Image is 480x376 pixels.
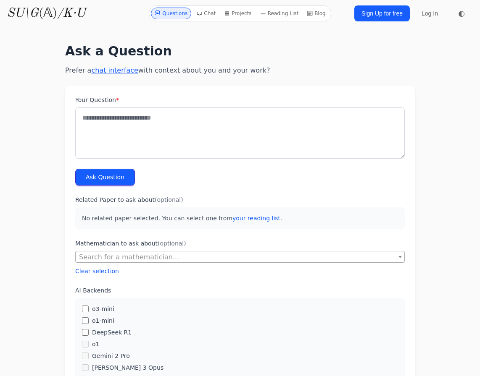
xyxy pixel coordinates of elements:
[65,65,415,76] p: Prefer a with context about you and your work?
[151,8,191,19] a: Questions
[92,305,114,313] label: o3-mini
[354,5,410,21] a: Sign Up for free
[257,8,302,19] a: Reading List
[92,316,114,325] label: o1-mini
[232,215,280,222] a: your reading list
[75,267,119,275] button: Clear selection
[155,196,183,203] span: (optional)
[75,239,405,248] label: Mathematician to ask about
[57,7,85,20] i: /K·U
[92,352,130,360] label: Gemini 2 Pro
[65,44,415,59] h1: Ask a Question
[453,5,470,22] button: ◐
[75,96,405,104] label: Your Question
[7,7,39,20] i: SU\G
[92,340,99,348] label: o1
[75,169,135,185] button: Ask Question
[91,66,138,74] a: chat interface
[75,196,405,204] label: Related Paper to ask about
[193,8,219,19] a: Chat
[303,8,329,19] a: Blog
[221,8,255,19] a: Projects
[79,253,179,261] span: Search for a mathematician...
[7,6,85,21] a: SU\G(𝔸)/K·U
[92,363,164,372] label: [PERSON_NAME] 3 Opus
[158,240,186,247] span: (optional)
[92,328,132,337] label: DeepSeek R1
[76,251,404,263] span: Search for a mathematician...
[75,251,405,263] span: Search for a mathematician...
[75,207,405,229] p: No related paper selected. You can select one from .
[458,10,465,17] span: ◐
[75,286,405,295] label: AI Backends
[417,6,443,21] a: Log In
